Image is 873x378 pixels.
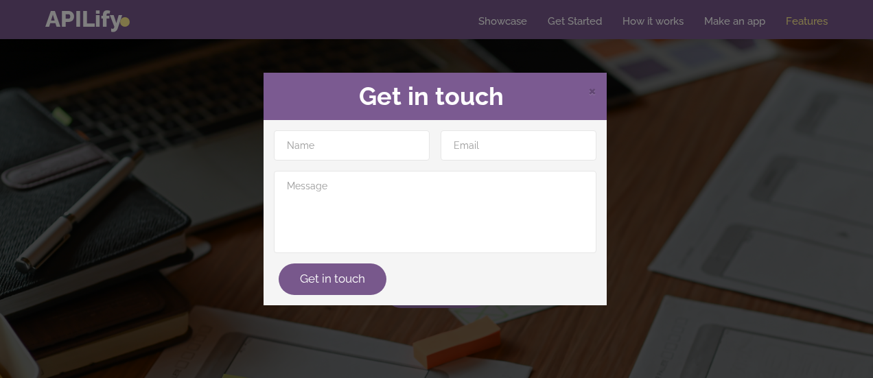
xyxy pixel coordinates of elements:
input: Name [274,130,430,161]
span: Close [588,82,596,99]
h2: Get in touch [274,83,596,110]
input: Email [441,130,596,161]
button: Get in touch [279,263,386,295]
span: × [588,80,596,100]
